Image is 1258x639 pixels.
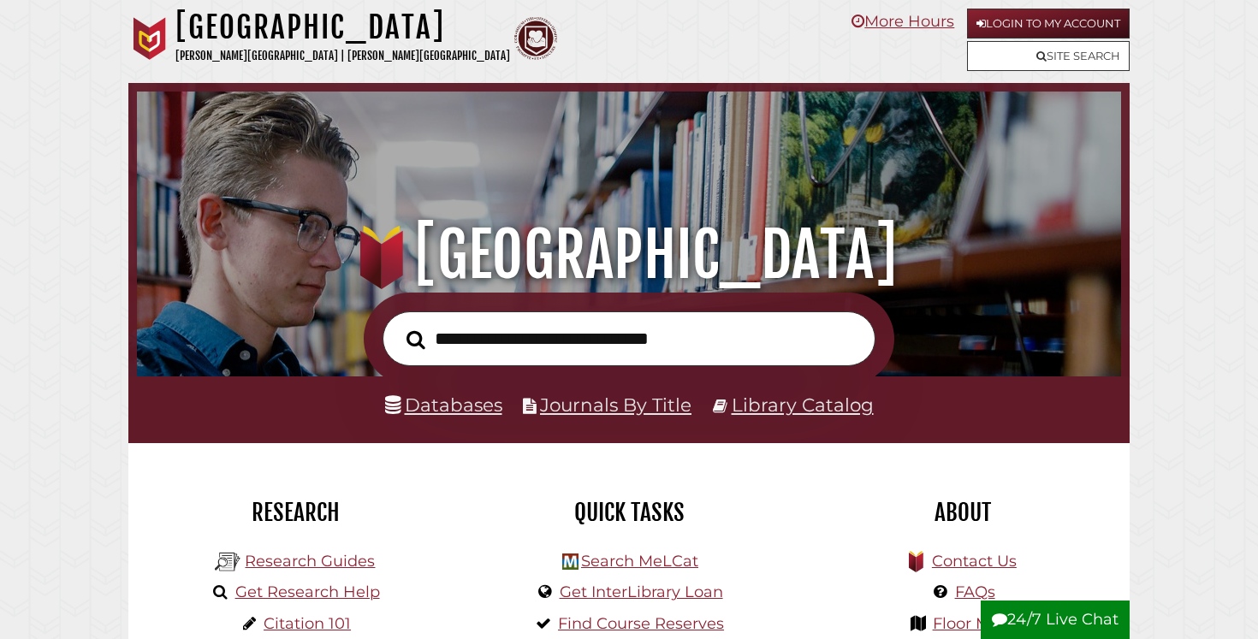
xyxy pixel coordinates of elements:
a: Research Guides [245,552,375,571]
img: Calvin Theological Seminary [514,17,557,60]
i: Search [406,329,425,350]
a: Library Catalog [732,393,874,416]
p: [PERSON_NAME][GEOGRAPHIC_DATA] | [PERSON_NAME][GEOGRAPHIC_DATA] [175,46,510,66]
a: FAQs [955,583,995,601]
img: Hekman Library Logo [562,553,579,570]
button: Search [398,325,434,354]
h1: [GEOGRAPHIC_DATA] [175,9,510,46]
a: Search MeLCat [581,552,698,571]
h2: About [809,498,1117,527]
a: Databases [385,393,502,416]
a: Site Search [967,41,1130,71]
h2: Research [141,498,449,527]
img: Hekman Library Logo [215,549,240,575]
a: Contact Us [932,552,1017,571]
h1: [GEOGRAPHIC_DATA] [156,217,1102,293]
a: Login to My Account [967,9,1130,38]
a: Citation 101 [264,614,351,633]
img: Calvin University [128,17,171,60]
a: Get InterLibrary Loan [560,583,723,601]
a: Floor Maps [933,614,1018,633]
h2: Quick Tasks [475,498,783,527]
a: Journals By Title [540,393,691,416]
a: Get Research Help [235,583,380,601]
a: Find Course Reserves [558,614,724,633]
a: More Hours [852,12,954,31]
